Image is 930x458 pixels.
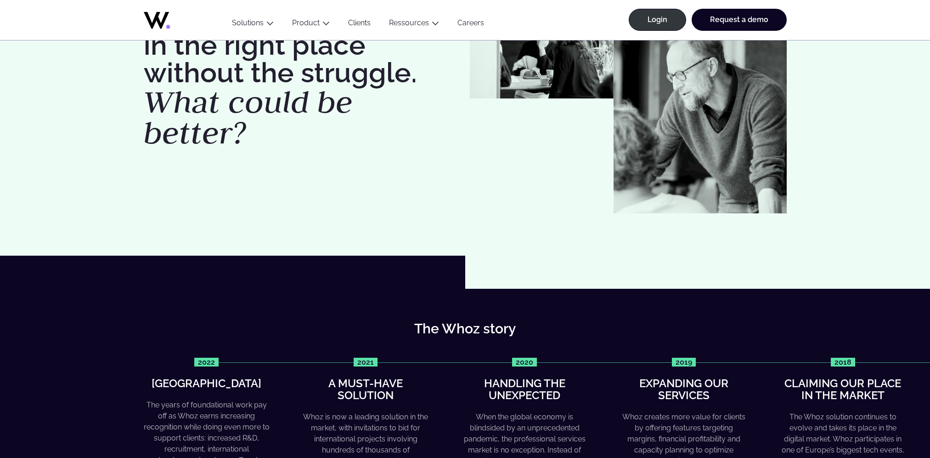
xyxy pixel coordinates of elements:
iframe: Chatbot [869,397,917,445]
p: 2021 [354,358,378,366]
h4: Expanding our services [621,378,747,402]
a: Login [629,9,686,31]
a: Ressources [389,18,429,27]
strong: The Whoz story [414,321,516,337]
a: Request a demo [692,9,787,31]
p: 2022 [194,358,219,366]
img: Whozzies-working [470,3,614,99]
a: Careers [448,18,493,31]
button: Product [283,18,339,31]
em: What could be better? [144,81,353,153]
a: Clients [339,18,380,31]
h4: [GEOGRAPHIC_DATA] [152,378,261,389]
button: Solutions [223,18,283,31]
h4: A must-have solution [303,378,428,402]
p: 2019 [672,358,696,366]
h4: Claiming our place in the market [780,378,906,402]
h1: Getting the right people in the right place without the struggle. [144,4,461,149]
a: Product [292,18,320,27]
button: Ressources [380,18,448,31]
p: 2018 [831,358,855,366]
p: 2020 [512,358,537,366]
strong: Handling the unexpected [484,377,565,402]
